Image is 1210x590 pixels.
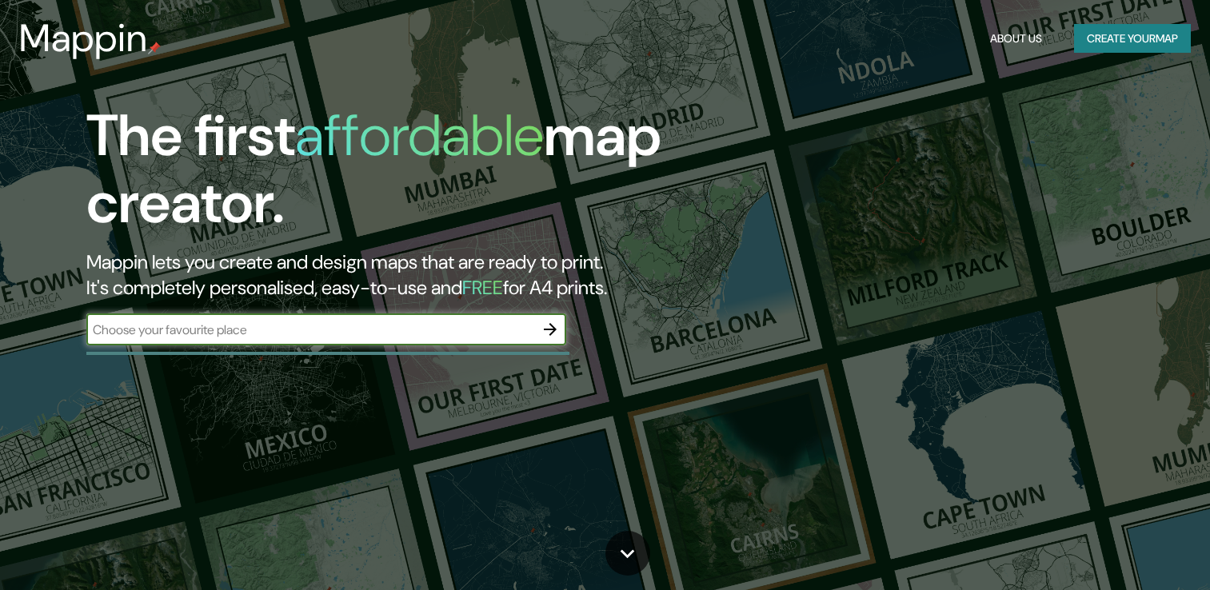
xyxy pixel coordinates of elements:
button: About Us [984,24,1048,54]
input: Choose your favourite place [86,321,534,339]
h3: Mappin [19,16,148,61]
h1: affordable [295,98,544,173]
h1: The first map creator. [86,102,692,249]
h2: Mappin lets you create and design maps that are ready to print. It's completely personalised, eas... [86,249,692,301]
button: Create yourmap [1074,24,1191,54]
img: mappin-pin [148,42,161,54]
h5: FREE [462,275,503,300]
